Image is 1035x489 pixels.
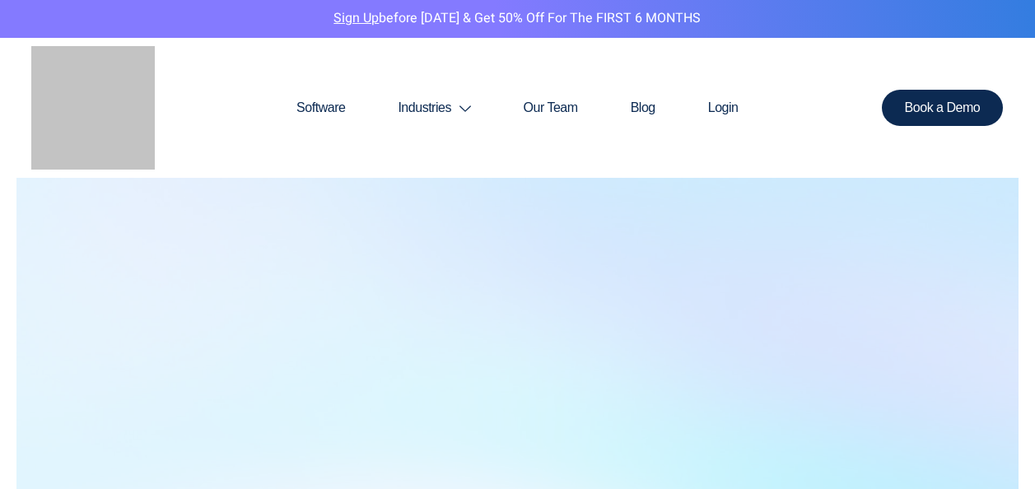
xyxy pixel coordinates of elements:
span: Book a Demo [905,101,981,114]
a: Blog [604,68,682,147]
a: Login [682,68,765,147]
p: before [DATE] & Get 50% Off for the FIRST 6 MONTHS [12,8,1023,30]
a: Our Team [497,68,604,147]
a: Industries [371,68,497,147]
a: Software [270,68,371,147]
a: Book a Demo [882,90,1004,126]
a: Sign Up [333,8,379,28]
